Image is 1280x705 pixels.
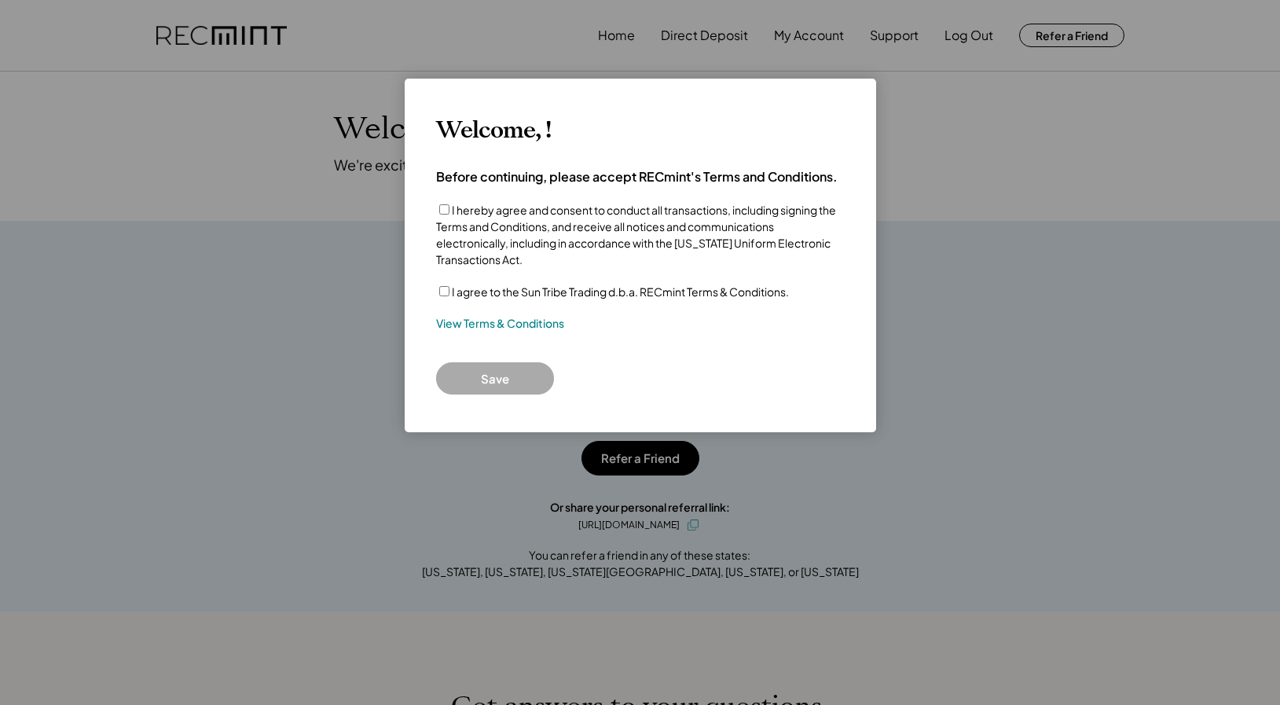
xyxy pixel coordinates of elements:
label: I hereby agree and consent to conduct all transactions, including signing the Terms and Condition... [436,203,836,266]
h3: Welcome, ! [436,116,551,145]
label: I agree to the Sun Tribe Trading d.b.a. RECmint Terms & Conditions. [452,285,789,299]
button: Save [436,362,554,395]
h4: Before continuing, please accept RECmint's Terms and Conditions. [436,168,838,185]
a: View Terms & Conditions [436,316,564,332]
